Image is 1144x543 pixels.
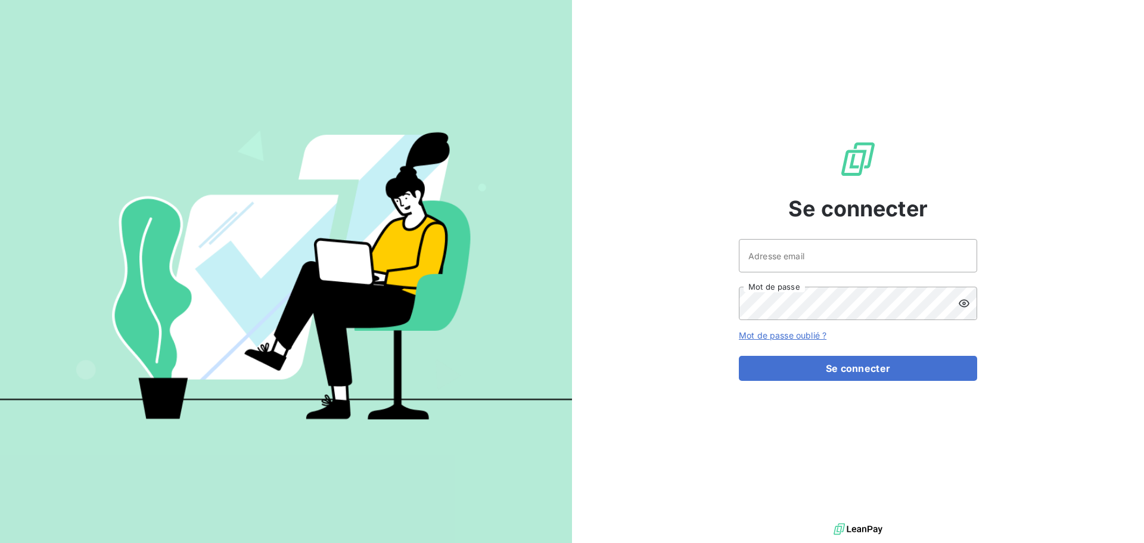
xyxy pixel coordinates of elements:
input: placeholder [739,239,977,272]
a: Mot de passe oublié ? [739,330,826,340]
button: Se connecter [739,356,977,381]
span: Se connecter [788,193,928,225]
img: logo [834,520,882,538]
img: Logo LeanPay [839,140,877,178]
